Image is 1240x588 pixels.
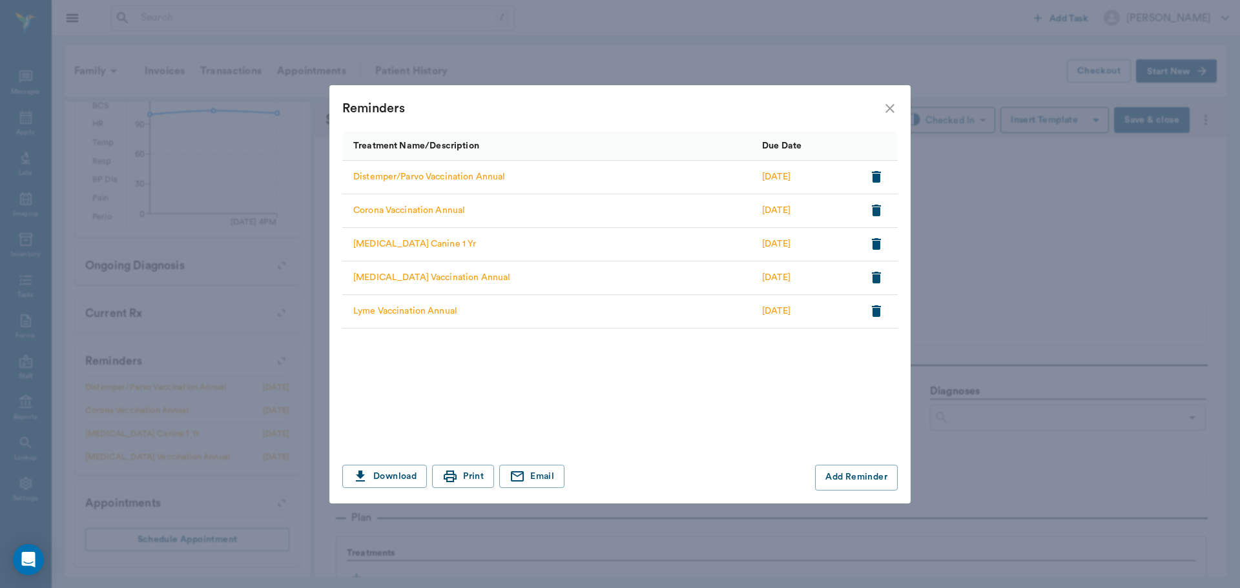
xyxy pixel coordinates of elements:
p: Corona Vaccination Annual [353,204,465,218]
p: [DATE] [762,305,790,318]
p: [DATE] [762,170,790,184]
p: [DATE] [762,271,790,285]
button: Add Reminder [815,465,898,491]
button: Email [499,465,564,489]
button: Print [432,465,494,489]
p: [DATE] [762,204,790,218]
div: Treatment Name/Description [353,128,479,164]
button: close [882,101,898,116]
button: Sort [869,137,887,155]
p: [MEDICAL_DATA] Vaccination Annual [353,271,510,285]
p: [DATE] [762,238,790,251]
p: Lyme Vaccination Annual [353,305,457,318]
button: Download [342,465,427,489]
div: Reminders [342,98,882,119]
button: Sort [805,137,823,155]
div: Due Date [762,128,801,164]
p: Distemper/Parvo Vaccination Annual [353,170,505,184]
button: Sort [482,137,501,155]
p: [MEDICAL_DATA] Canine 1 Yr [353,238,476,251]
div: Treatment Name/Description [342,131,756,160]
div: Due Date [756,131,859,160]
div: Open Intercom Messenger [13,544,44,575]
